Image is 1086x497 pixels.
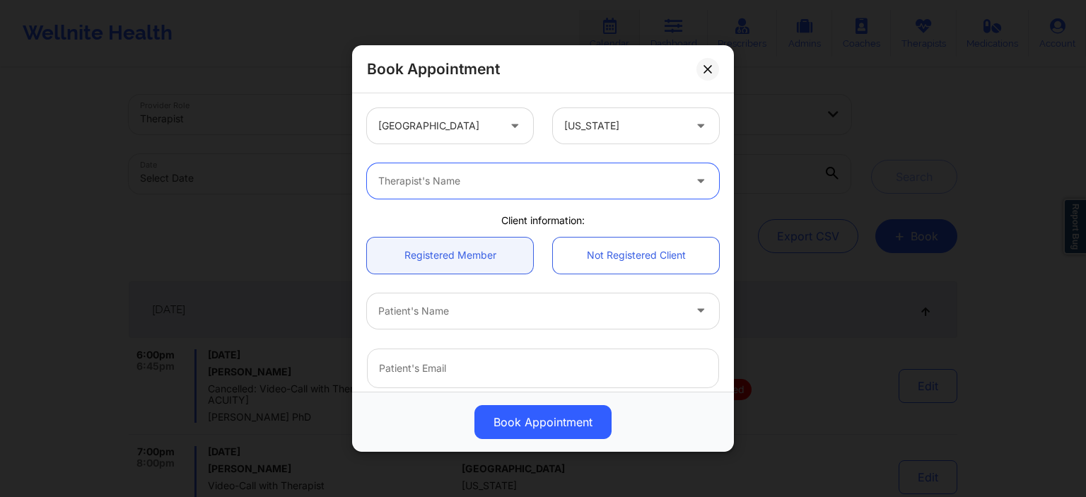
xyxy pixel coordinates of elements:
[367,348,719,387] input: Patient's Email
[564,108,684,144] div: [US_STATE]
[378,108,498,144] div: [GEOGRAPHIC_DATA]
[553,237,719,273] a: Not Registered Client
[367,237,533,273] a: Registered Member
[367,59,500,78] h2: Book Appointment
[474,405,612,439] button: Book Appointment
[357,214,729,228] div: Client information:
